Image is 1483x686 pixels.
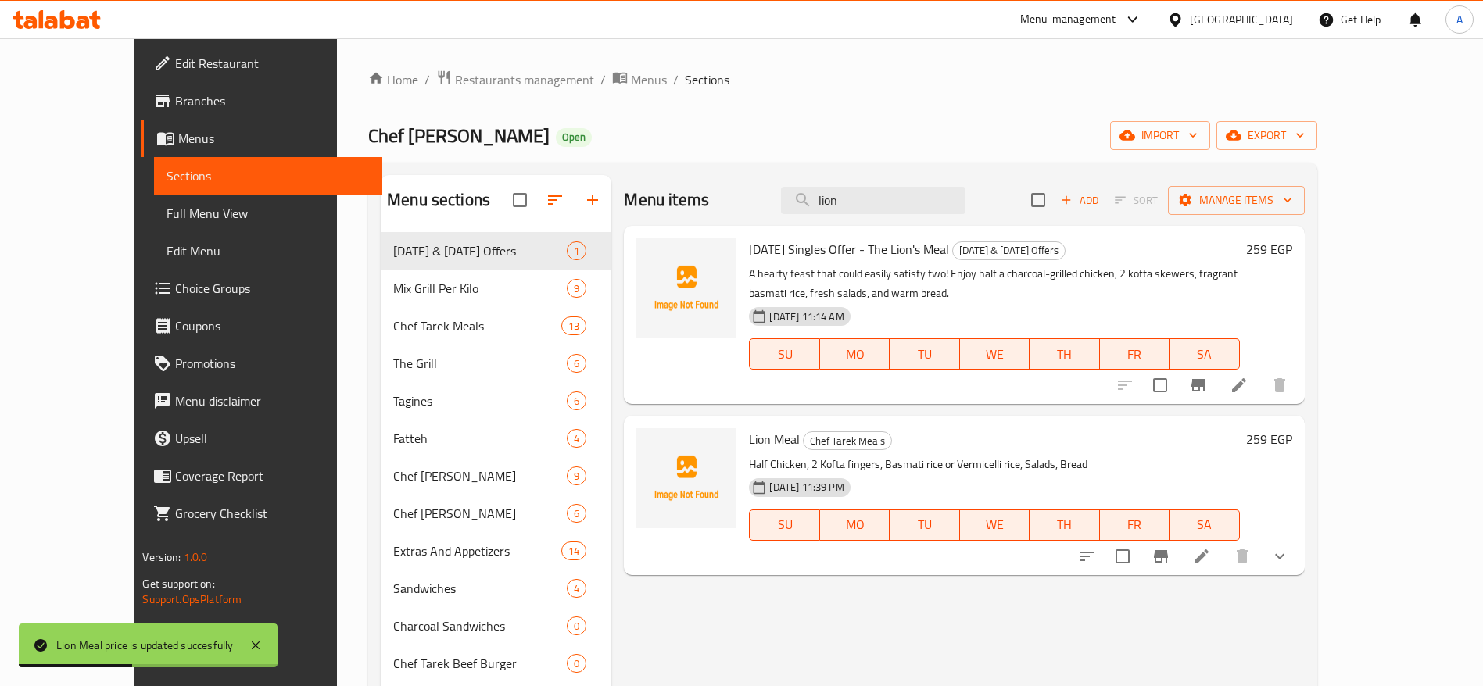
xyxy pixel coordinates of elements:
a: Edit menu item [1230,376,1248,395]
span: [DATE] & [DATE] Offers [393,241,567,260]
span: import [1123,126,1198,145]
div: Sandwiches [393,579,567,598]
span: Select to update [1106,540,1139,573]
span: Chef [PERSON_NAME] [368,118,550,153]
span: 4 [568,431,586,446]
div: items [567,429,586,448]
a: Coverage Report [141,457,382,495]
div: [GEOGRAPHIC_DATA] [1190,11,1293,28]
span: Tagines [393,391,567,410]
span: Full Menu View [167,204,370,223]
div: Chef [PERSON_NAME]9 [381,457,611,495]
li: / [673,70,679,89]
span: A [1456,11,1463,28]
span: SA [1176,513,1233,536]
span: WE [966,343,1023,366]
span: 13 [562,319,586,334]
h6: 259 EGP [1246,238,1292,260]
span: SA [1176,343,1233,366]
div: [DATE] & [DATE] Offers1 [381,232,611,270]
div: Charcoal Sandwiches [393,616,567,635]
span: Branches [175,91,370,110]
span: Select section [1022,184,1055,216]
div: Extras And Appetizers14 [381,532,611,570]
a: Sections [154,157,382,195]
span: 1 [568,244,586,259]
div: Tagines6 [381,382,611,420]
a: Menus [612,70,667,90]
span: Add [1059,191,1101,209]
span: Menus [178,129,370,148]
div: items [567,616,586,635]
span: TH [1036,343,1093,366]
li: / [424,70,430,89]
div: items [567,579,586,598]
a: Branches [141,82,382,120]
div: The Grill [393,354,567,373]
h2: Menu items [624,188,709,212]
li: / [600,70,606,89]
span: Chef Tarek Meals [804,432,891,450]
span: Chef Tarek Beef Burger [393,654,567,673]
button: import [1110,121,1210,150]
span: 9 [568,281,586,296]
button: TU [890,509,959,541]
span: Upsell [175,429,370,448]
span: 0 [568,619,586,634]
span: Menu disclaimer [175,391,370,410]
button: TH [1030,338,1099,370]
div: items [567,241,586,260]
button: MO [820,509,890,541]
span: [DATE] 11:39 PM [763,480,850,495]
span: 6 [568,394,586,409]
div: Chef [PERSON_NAME]6 [381,495,611,532]
span: Get support on: [142,573,214,594]
span: 1.0.0 [184,547,208,567]
div: Fatteh4 [381,420,611,457]
div: Sandwiches4 [381,570,611,607]
span: 14 [562,544,586,559]
span: Coupons [175,316,370,335]
span: Lion Meal [749,427,800,451]
span: Fatteh [393,429,567,448]
img: Lion Meal [636,428,736,528]
a: Full Menu View [154,195,382,232]
span: Mix Grill Per Kilo [393,279,567,298]
a: Edit Menu [154,232,382,270]
span: Chef Tarek Meals [393,316,561,335]
button: Branch-specific-item [1142,538,1180,575]
span: Extras And Appetizers [393,541,561,560]
img: Tuesday Singles Offer - The Lion's Meal [636,238,736,338]
button: SA [1170,338,1239,370]
span: WE [966,513,1023,536]
input: search [781,187,965,214]
span: Sort sections [536,181,574,219]
div: Chef Tarek Hawawshi [393,466,567,485]
div: items [567,279,586,298]
div: Lion Meal price is updated succesfully [56,637,234,654]
span: Select to update [1144,369,1177,402]
span: 6 [568,356,586,371]
span: Sections [685,70,729,89]
button: Add section [574,181,611,219]
div: Charcoal Sandwiches0 [381,607,611,645]
div: Tuesday & Friday Offers [952,241,1066,260]
button: FR [1100,509,1170,541]
span: Select section first [1105,188,1168,213]
span: Menus [631,70,667,89]
span: Edit Menu [167,241,370,260]
span: Open [556,130,592,144]
span: Grocery Checklist [175,504,370,523]
span: Chef [PERSON_NAME] [393,466,567,485]
div: Chef Tarek Beef Burger0 [381,645,611,682]
button: FR [1100,338,1170,370]
div: Chef Tarek Meals [803,431,892,450]
div: Tuesday & Friday Offers [393,241,567,260]
span: SU [756,513,813,536]
span: MO [826,513,883,536]
button: show more [1261,538,1299,575]
span: export [1229,126,1305,145]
